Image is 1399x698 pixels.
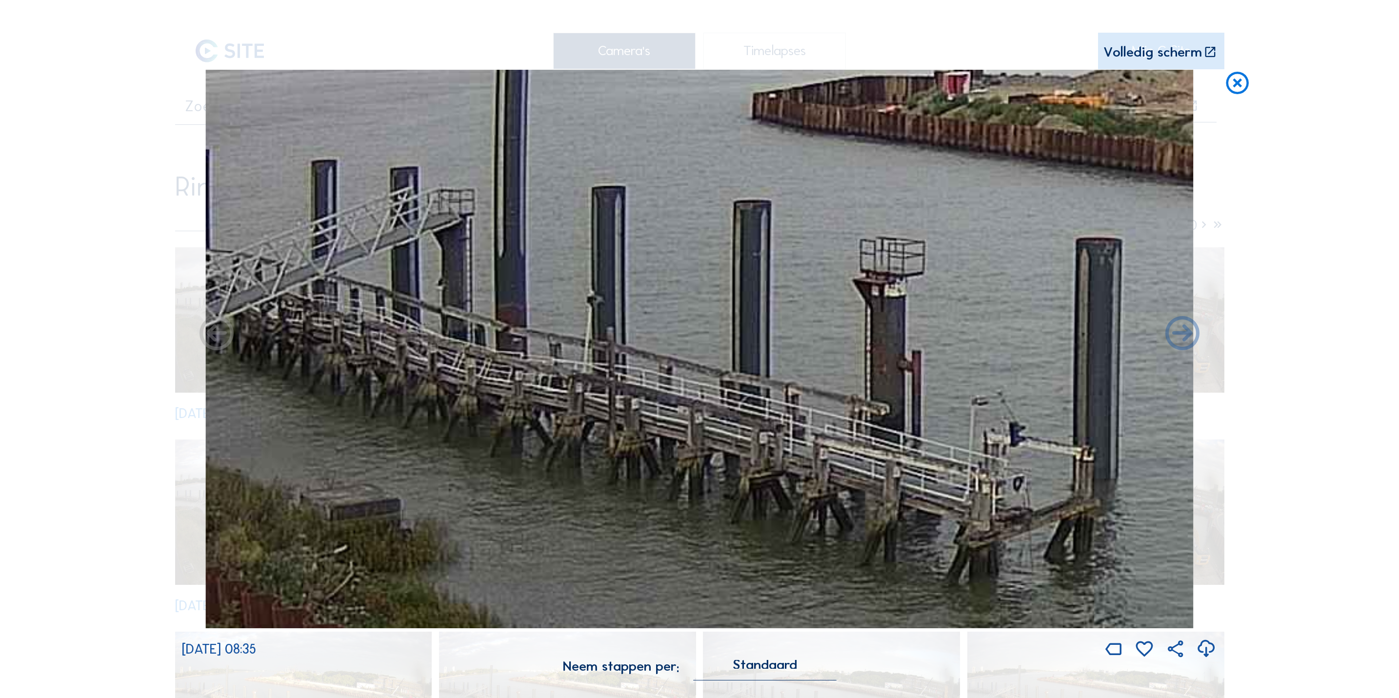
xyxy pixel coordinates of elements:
i: Forward [196,314,237,355]
div: Volledig scherm [1103,45,1202,60]
i: Back [1162,314,1203,355]
div: Standaard [733,660,797,669]
div: Neem stappen per: [563,659,680,673]
div: Standaard [694,660,837,680]
img: Image [206,70,1193,628]
span: [DATE] 08:35 [182,640,256,657]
